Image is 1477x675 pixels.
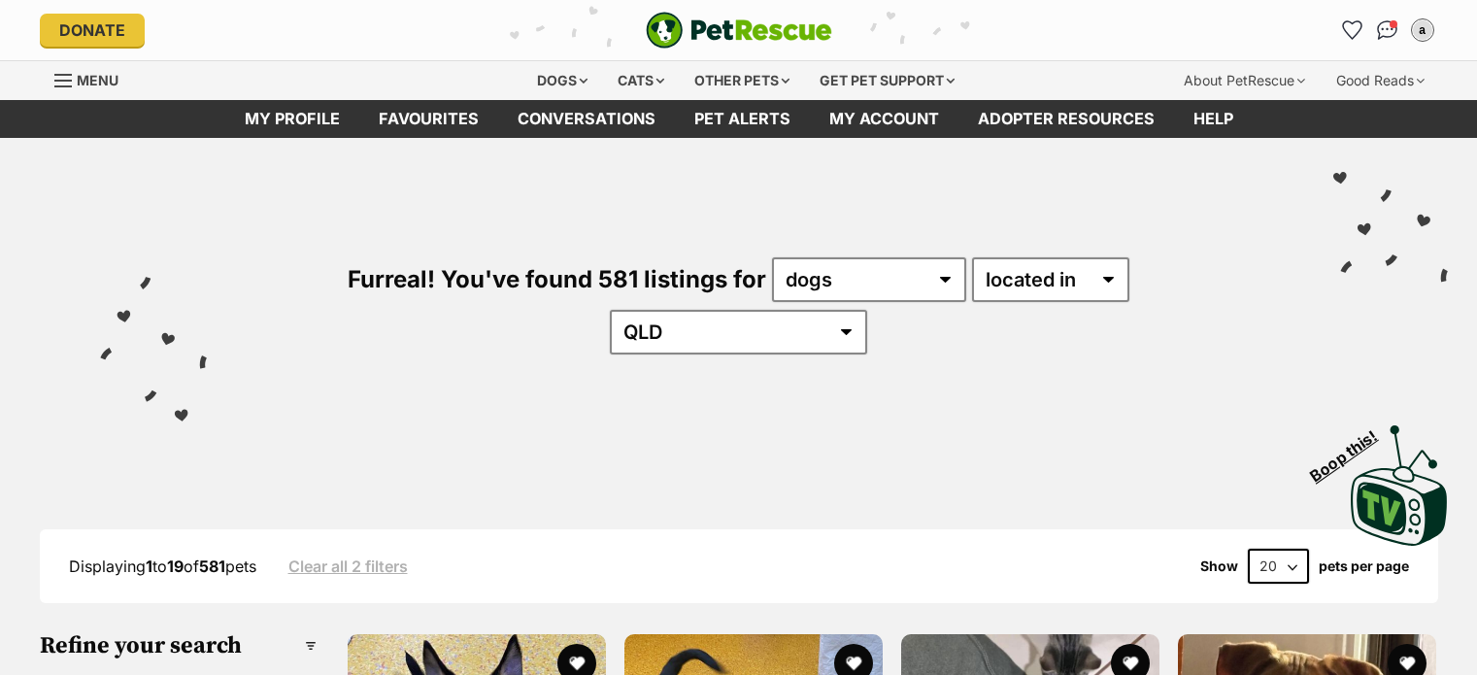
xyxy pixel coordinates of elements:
[1174,100,1253,138] a: Help
[146,557,152,576] strong: 1
[1337,15,1368,46] a: Favourites
[498,100,675,138] a: conversations
[199,557,225,576] strong: 581
[1319,558,1409,574] label: pets per page
[359,100,498,138] a: Favourites
[54,61,132,96] a: Menu
[806,61,968,100] div: Get pet support
[1200,558,1238,574] span: Show
[646,12,832,49] img: logo-e224e6f780fb5917bec1dbf3a21bbac754714ae5b6737aabdf751b685950b380.svg
[958,100,1174,138] a: Adopter resources
[1351,408,1448,550] a: Boop this!
[1377,20,1397,40] img: chat-41dd97257d64d25036548639549fe6c8038ab92f7586957e7f3b1b290dea8141.svg
[167,557,184,576] strong: 19
[1307,415,1396,485] span: Boop this!
[1407,15,1438,46] button: My account
[523,61,601,100] div: Dogs
[675,100,810,138] a: Pet alerts
[1323,61,1438,100] div: Good Reads
[348,265,766,293] span: Furreal! You've found 581 listings for
[1351,425,1448,546] img: PetRescue TV logo
[40,14,145,47] a: Donate
[1170,61,1319,100] div: About PetRescue
[77,72,118,88] span: Menu
[1372,15,1403,46] a: Conversations
[646,12,832,49] a: PetRescue
[604,61,678,100] div: Cats
[40,632,317,659] h3: Refine your search
[810,100,958,138] a: My account
[288,557,408,575] a: Clear all 2 filters
[1337,15,1438,46] ul: Account quick links
[225,100,359,138] a: My profile
[681,61,803,100] div: Other pets
[1413,20,1432,40] div: a
[69,557,256,576] span: Displaying to of pets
